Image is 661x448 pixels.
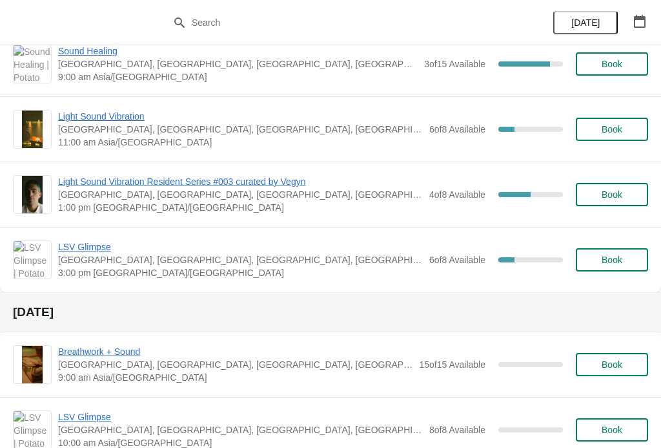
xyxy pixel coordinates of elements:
button: [DATE] [553,11,618,34]
span: 6 of 8 Available [429,255,485,265]
button: Book [576,418,648,442]
span: 1:00 pm [GEOGRAPHIC_DATA]/[GEOGRAPHIC_DATA] [58,201,423,214]
button: Book [576,52,648,76]
span: LSV Glimpse [58,240,423,253]
span: 15 of 15 Available [419,359,485,370]
span: 6 of 8 Available [429,124,485,134]
span: 11:00 am Asia/[GEOGRAPHIC_DATA] [58,136,423,149]
span: LSV Glimpse [58,411,423,423]
span: 3:00 pm [GEOGRAPHIC_DATA]/[GEOGRAPHIC_DATA] [58,266,423,279]
span: Light Sound Vibration Resident Series #003 curated by Vegyn [58,175,423,188]
h2: [DATE] [13,306,648,319]
button: Book [576,118,648,141]
span: Book [602,189,622,200]
button: Book [576,248,648,272]
input: Search [191,11,496,34]
span: [DATE] [571,17,600,28]
span: [GEOGRAPHIC_DATA], [GEOGRAPHIC_DATA], [GEOGRAPHIC_DATA], [GEOGRAPHIC_DATA], [GEOGRAPHIC_DATA] [58,358,412,371]
span: 9:00 am Asia/[GEOGRAPHIC_DATA] [58,70,418,83]
button: Book [576,353,648,376]
span: Light Sound Vibration [58,110,423,123]
span: Breathwork + Sound [58,345,412,358]
button: Book [576,183,648,206]
span: 4 of 8 Available [429,189,485,200]
span: Book [602,59,622,69]
img: LSV Glimpse | Potato Head Suites & Studios, Jalan Petitenget, Seminyak, Badung Regency, Bali, Ind... [14,241,51,279]
span: Sound Healing [58,45,418,58]
span: 3 of 15 Available [424,59,485,69]
img: Sound Healing | Potato Head Suites & Studios, Jalan Petitenget, Seminyak, Badung Regency, Bali, I... [14,45,51,83]
img: Light Sound Vibration | Potato Head Suites & Studios, Jalan Petitenget, Seminyak, Badung Regency,... [22,111,43,148]
span: Book [602,255,622,265]
img: Breathwork + Sound | Potato Head Suites & Studios, Jalan Petitenget, Seminyak, Badung Regency, Ba... [22,346,43,383]
img: Light Sound Vibration Resident Series #003 curated by Vegyn | Potato Head Suites & Studios, Jalan... [22,176,43,213]
span: 9:00 am Asia/[GEOGRAPHIC_DATA] [58,371,412,384]
span: [GEOGRAPHIC_DATA], [GEOGRAPHIC_DATA], [GEOGRAPHIC_DATA], [GEOGRAPHIC_DATA], [GEOGRAPHIC_DATA] [58,123,423,136]
span: Book [602,425,622,435]
span: 8 of 8 Available [429,425,485,435]
span: Book [602,124,622,134]
span: [GEOGRAPHIC_DATA], [GEOGRAPHIC_DATA], [GEOGRAPHIC_DATA], [GEOGRAPHIC_DATA], [GEOGRAPHIC_DATA] [58,423,423,436]
span: [GEOGRAPHIC_DATA], [GEOGRAPHIC_DATA], [GEOGRAPHIC_DATA], [GEOGRAPHIC_DATA], [GEOGRAPHIC_DATA] [58,58,418,70]
span: [GEOGRAPHIC_DATA], [GEOGRAPHIC_DATA], [GEOGRAPHIC_DATA], [GEOGRAPHIC_DATA], [GEOGRAPHIC_DATA] [58,253,423,266]
span: Book [602,359,622,370]
span: [GEOGRAPHIC_DATA], [GEOGRAPHIC_DATA], [GEOGRAPHIC_DATA], [GEOGRAPHIC_DATA], [GEOGRAPHIC_DATA] [58,188,423,201]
